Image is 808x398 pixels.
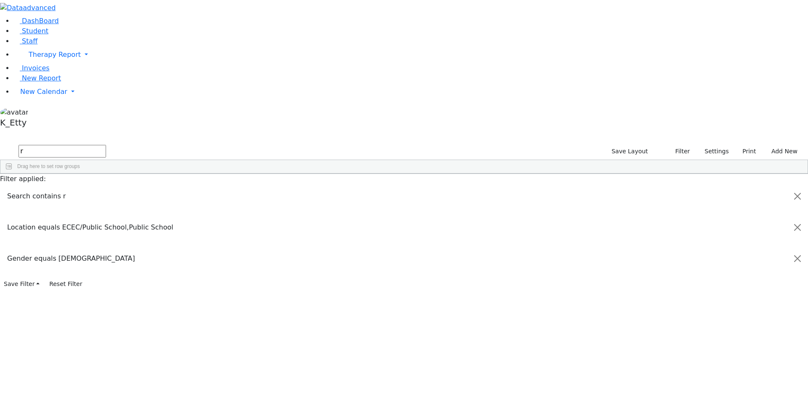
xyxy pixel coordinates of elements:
[787,184,808,208] button: Close
[13,46,808,63] a: Therapy Report
[22,74,61,82] span: New Report
[19,145,106,158] input: Search
[13,64,50,72] a: Invoices
[13,37,37,45] a: Staff
[17,163,80,169] span: Drag here to set row groups
[22,64,50,72] span: Invoices
[22,37,37,45] span: Staff
[763,145,801,158] button: Add New
[22,27,48,35] span: Student
[45,278,86,291] button: Reset Filter
[13,83,808,100] a: New Calendar
[694,145,732,158] button: Settings
[733,145,760,158] button: Print
[664,145,694,158] button: Filter
[29,51,81,59] span: Therapy Report
[608,145,651,158] button: Save Layout
[13,27,48,35] a: Student
[22,17,59,25] span: DashBoard
[787,247,808,270] button: Close
[13,74,61,82] a: New Report
[13,17,59,25] a: DashBoard
[787,216,808,239] button: Close
[20,88,67,96] span: New Calendar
